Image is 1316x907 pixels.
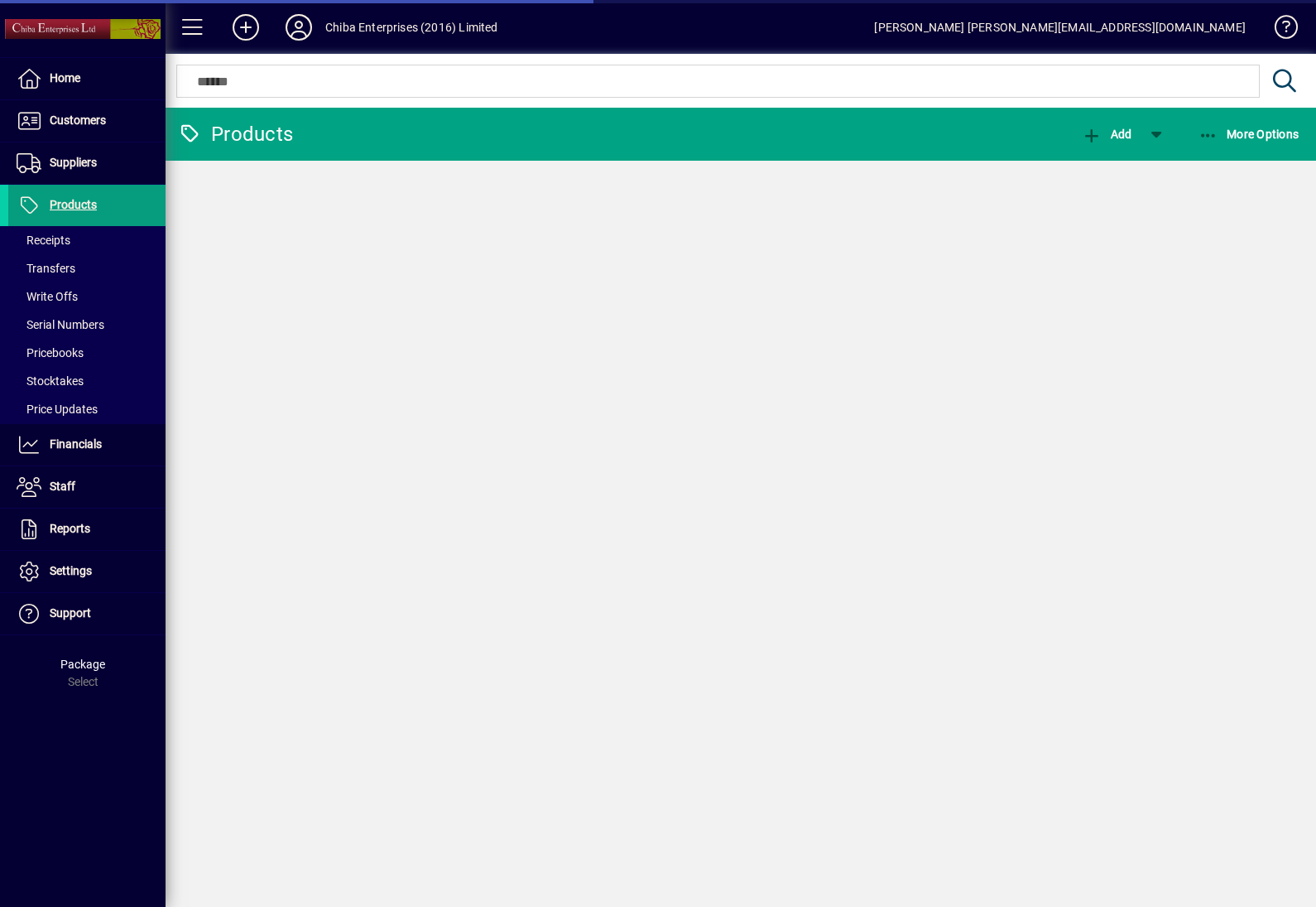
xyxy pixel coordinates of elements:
[1262,3,1295,57] a: Knowledge Base
[50,480,75,493] span: Staff
[17,290,78,303] span: Write Offs
[8,226,166,254] a: Receipts
[60,658,105,671] span: Package
[8,254,166,282] a: Transfers
[8,282,166,311] a: Write Offs
[8,367,166,395] a: Stocktakes
[8,142,166,184] a: Suppliers
[50,437,102,451] span: Financials
[8,424,166,466] a: Financials
[178,121,293,147] div: Products
[17,403,98,416] span: Price Updates
[8,551,166,592] a: Settings
[17,318,104,331] span: Serial Numbers
[17,262,75,275] span: Transfers
[1082,128,1131,141] span: Add
[50,198,97,211] span: Products
[8,100,166,142] a: Customers
[17,374,84,388] span: Stocktakes
[8,395,166,423] a: Price Updates
[8,466,166,508] a: Staff
[17,346,84,359] span: Pricebooks
[219,12,272,42] button: Add
[325,14,498,41] div: Chiba Enterprises (2016) Limited
[1078,119,1136,149] button: Add
[8,311,166,339] a: Serial Numbers
[50,113,106,127] span: Customers
[272,12,325,42] button: Profile
[50,606,91,620] span: Support
[50,156,97,169] span: Suppliers
[874,14,1246,41] div: [PERSON_NAME] [PERSON_NAME][EMAIL_ADDRESS][DOMAIN_NAME]
[8,58,166,99] a: Home
[17,234,70,247] span: Receipts
[50,522,90,535] span: Reports
[1198,128,1299,141] span: More Options
[8,339,166,367] a: Pricebooks
[1194,119,1304,149] button: More Options
[8,509,166,550] a: Reports
[8,593,166,634] a: Support
[50,71,80,84] span: Home
[50,564,92,577] span: Settings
